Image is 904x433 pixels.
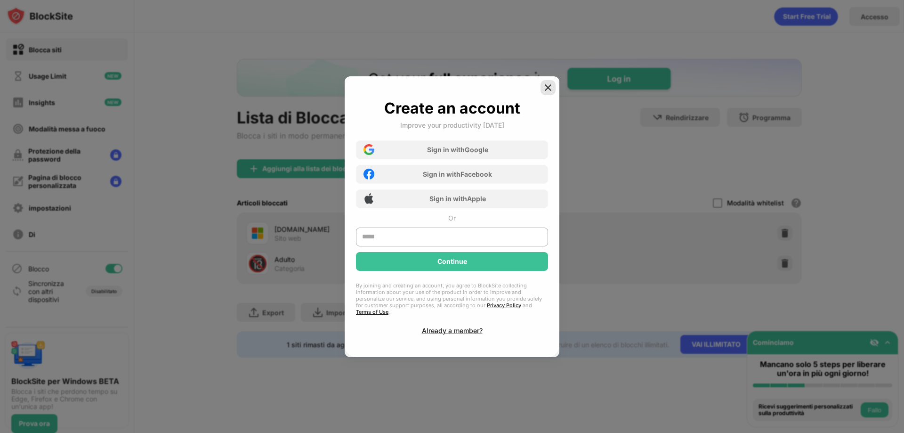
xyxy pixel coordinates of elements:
a: Terms of Use [356,309,388,315]
div: Sign in with Google [427,146,488,154]
div: By joining and creating an account, you agree to BlockSite collecting information about your use ... [356,282,548,315]
div: Sign in with Facebook [423,170,492,178]
div: Create an account [384,99,520,117]
div: Already a member? [422,327,483,335]
img: facebook-icon.png [363,169,374,180]
div: Improve your productivity [DATE] [400,121,504,129]
img: apple-icon.png [363,193,374,204]
div: Continue [437,258,467,265]
a: Privacy Policy [487,302,521,309]
div: Or [448,214,456,222]
div: Sign in with Apple [429,195,486,203]
img: google-icon.png [363,144,374,155]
